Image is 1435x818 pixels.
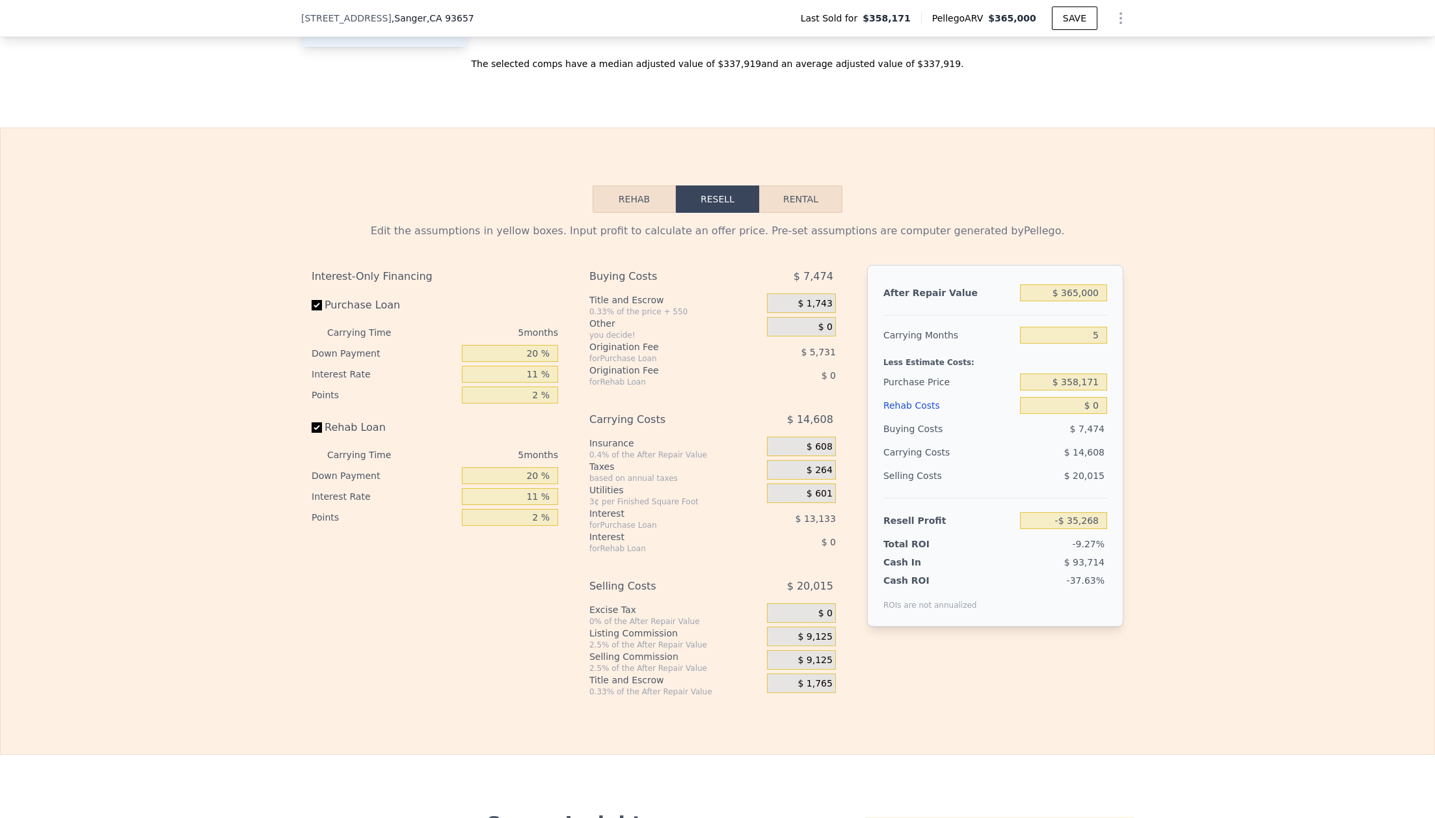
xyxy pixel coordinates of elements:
[593,185,676,213] button: Rehab
[589,543,734,554] div: for Rehab Loan
[1070,424,1105,434] span: $ 7,474
[589,640,762,650] div: 2.5% of the After Repair Value
[883,347,1107,370] div: Less Estimate Costs:
[312,486,457,507] div: Interest Rate
[417,322,558,343] div: 5 months
[863,12,911,25] span: $358,171
[589,353,734,364] div: for Purchase Loan
[312,343,457,364] div: Down Payment
[883,323,1015,347] div: Carrying Months
[589,616,762,627] div: 0% of the After Repair Value
[883,587,977,610] div: ROIs are not annualized
[759,185,842,213] button: Rental
[327,322,412,343] div: Carrying Time
[883,574,977,587] div: Cash ROI
[589,497,762,507] div: 3¢ per Finished Square Foot
[589,687,762,697] div: 0.33% of the After Repair Value
[589,307,762,317] div: 0.33% of the price + 550
[1064,447,1105,457] span: $ 14,608
[798,631,832,643] span: $ 9,125
[312,385,457,405] div: Points
[883,281,1015,305] div: After Repair Value
[822,370,836,381] span: $ 0
[589,674,762,687] div: Title and Escrow
[312,265,558,288] div: Interest-Only Financing
[589,650,762,663] div: Selling Commission
[798,655,832,666] span: $ 9,125
[883,556,965,569] div: Cash In
[589,265,734,288] div: Buying Costs
[589,603,762,616] div: Excise Tax
[818,608,833,620] span: $ 0
[427,13,474,23] span: , CA 93657
[589,408,734,431] div: Carrying Costs
[589,663,762,674] div: 2.5% of the After Repair Value
[589,484,762,497] div: Utilities
[807,488,833,500] span: $ 601
[589,627,762,640] div: Listing Commission
[589,317,762,330] div: Other
[807,441,833,453] span: $ 608
[589,473,762,484] div: based on annual taxes
[589,530,734,543] div: Interest
[301,12,392,25] span: [STREET_ADDRESS]
[794,265,833,288] span: $ 7,474
[312,465,457,486] div: Down Payment
[589,437,762,450] div: Insurance
[1064,470,1105,481] span: $ 20,015
[883,464,1015,487] div: Selling Costs
[312,293,457,317] label: Purchase Loan
[883,417,1015,441] div: Buying Costs
[883,538,965,551] div: Total ROI
[883,509,1015,532] div: Resell Profit
[589,330,762,340] div: you decide!
[589,450,762,460] div: 0.4% of the After Repair Value
[798,298,832,310] span: $ 1,743
[312,223,1123,239] div: Edit the assumptions in yellow boxes. Input profit to calculate an offer price. Pre-set assumptio...
[589,460,762,473] div: Taxes
[312,300,322,310] input: Purchase Loan
[801,347,835,357] span: $ 5,731
[589,520,734,530] div: for Purchase Loan
[988,13,1036,23] span: $365,000
[1064,557,1105,567] span: $ 93,714
[883,441,965,464] div: Carrying Costs
[589,364,734,377] div: Origination Fee
[1108,5,1134,31] button: Show Options
[327,444,412,465] div: Carrying Time
[807,465,833,476] span: $ 264
[1072,539,1105,549] span: -9.27%
[818,321,833,333] span: $ 0
[589,340,734,353] div: Origination Fee
[932,12,989,25] span: Pellego ARV
[787,575,833,598] span: $ 20,015
[798,678,832,690] span: $ 1,765
[392,12,474,25] span: , Sanger
[312,364,457,385] div: Interest Rate
[589,507,734,520] div: Interest
[883,370,1015,394] div: Purchase Price
[822,537,836,547] span: $ 0
[312,422,322,433] input: Rehab Loan
[787,408,833,431] span: $ 14,608
[301,47,1134,70] div: The selected comps have a median adjusted value of $337,919 and an average adjusted value of $337...
[312,507,457,528] div: Points
[796,513,836,524] span: $ 13,133
[589,575,734,598] div: Selling Costs
[883,394,1015,417] div: Rehab Costs
[1052,7,1097,30] button: SAVE
[589,377,734,387] div: for Rehab Loan
[801,12,863,25] span: Last Sold for
[589,293,762,307] div: Title and Escrow
[312,416,457,439] label: Rehab Loan
[676,185,759,213] button: Resell
[417,444,558,465] div: 5 months
[1067,575,1105,586] span: -37.63%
